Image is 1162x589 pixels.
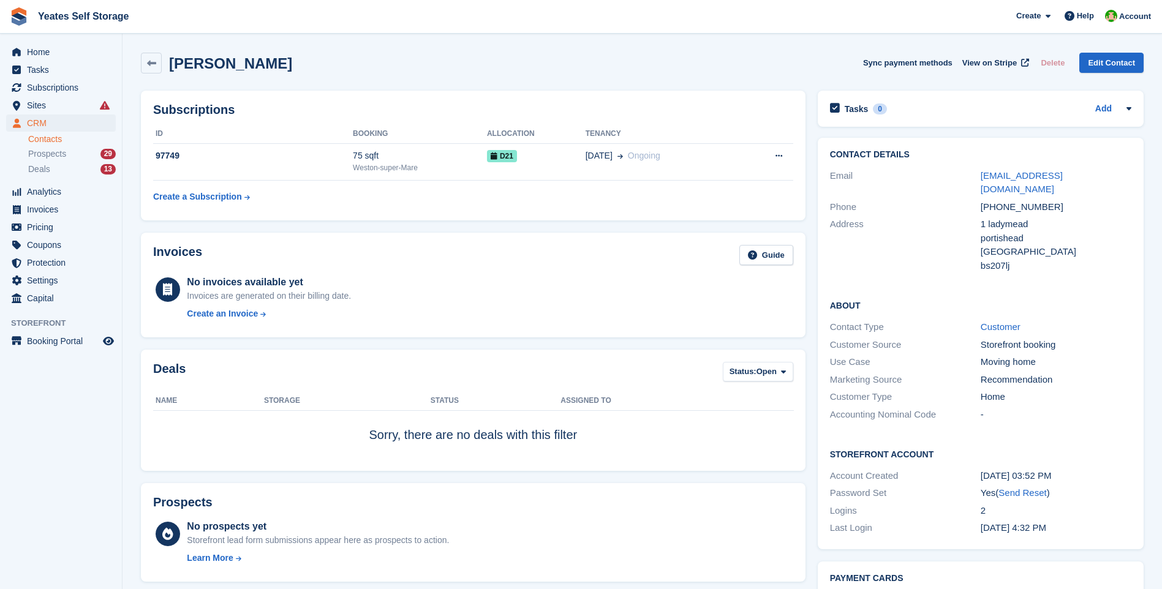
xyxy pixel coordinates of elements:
img: Angela Field [1105,10,1117,22]
div: Create an Invoice [187,307,258,320]
span: View on Stripe [962,57,1017,69]
h2: Subscriptions [153,103,793,117]
div: Weston-super-Mare [353,162,487,173]
div: No prospects yet [187,519,449,534]
span: ( ) [995,487,1049,498]
time: 2025-07-24 15:32:50 UTC [981,522,1046,533]
span: Deals [28,163,50,175]
button: Status: Open [723,362,793,382]
div: 0 [873,103,887,114]
div: Last Login [830,521,981,535]
a: Deals 13 [28,163,116,176]
a: [EMAIL_ADDRESS][DOMAIN_NAME] [981,170,1063,195]
h2: Tasks [845,103,869,114]
div: 75 sqft [353,149,487,162]
th: Booking [353,124,487,144]
a: menu [6,219,116,236]
div: Customer Source [830,338,981,352]
h2: Storefront Account [830,448,1131,460]
th: Tenancy [586,124,740,144]
a: Preview store [101,334,116,348]
span: Sites [27,97,100,114]
span: Account [1119,10,1151,23]
div: Logins [830,504,981,518]
span: Create [1016,10,1041,22]
a: menu [6,61,116,78]
a: Create a Subscription [153,186,250,208]
div: Password Set [830,486,981,500]
th: Status [431,391,561,411]
div: Yes [981,486,1131,500]
span: Protection [27,254,100,271]
div: bs207lj [981,259,1131,273]
span: CRM [27,114,100,132]
div: Use Case [830,355,981,369]
button: Delete [1036,53,1070,73]
span: Tasks [27,61,100,78]
span: Coupons [27,236,100,253]
h2: Prospects [153,495,213,509]
span: Analytics [27,183,100,200]
button: Sync payment methods [863,53,953,73]
a: menu [6,79,116,96]
a: Add [1095,102,1112,116]
div: Storefront booking [981,338,1131,352]
div: 13 [100,164,116,174]
h2: Payment cards [830,574,1131,583]
a: menu [6,272,116,289]
div: [GEOGRAPHIC_DATA] [981,245,1131,259]
i: Smart entry sync failures have occurred [100,100,110,110]
a: Prospects 29 [28,148,116,160]
span: D21 [487,150,517,162]
img: stora-icon-8386f47178a22dfd0bd8f6a31ec36ba5ce8667c1dd55bd0f319d3a0aa187defe.svg [10,7,28,26]
a: menu [6,43,116,61]
a: menu [6,332,116,350]
div: - [981,408,1131,422]
a: View on Stripe [957,53,1032,73]
div: Home [981,390,1131,404]
div: Marketing Source [830,373,981,387]
div: Learn More [187,552,233,565]
a: menu [6,201,116,218]
span: Sorry, there are no deals with this filter [369,428,577,441]
a: menu [6,290,116,307]
span: Settings [27,272,100,289]
a: menu [6,97,116,114]
a: Guide [739,245,793,265]
h2: Contact Details [830,150,1131,160]
div: Customer Type [830,390,981,404]
span: Capital [27,290,100,307]
a: menu [6,114,116,132]
div: [PHONE_NUMBER] [981,200,1131,214]
th: Allocation [487,124,586,144]
div: Accounting Nominal Code [830,408,981,422]
a: menu [6,183,116,200]
th: Assigned to [560,391,793,411]
span: Home [27,43,100,61]
h2: Invoices [153,245,202,265]
span: Status: [730,366,756,378]
div: portishead [981,231,1131,246]
a: Learn More [187,552,449,565]
span: Invoices [27,201,100,218]
div: 97749 [153,149,353,162]
span: Help [1077,10,1094,22]
span: Storefront [11,317,122,329]
div: 29 [100,149,116,159]
th: Storage [264,391,431,411]
span: [DATE] [586,149,613,162]
div: 1 ladymead [981,217,1131,231]
span: Open [756,366,777,378]
div: Moving home [981,355,1131,369]
a: Send Reset [998,487,1046,498]
div: Storefront lead form submissions appear here as prospects to action. [187,534,449,547]
th: Name [153,391,264,411]
a: Contacts [28,133,116,145]
span: Subscriptions [27,79,100,96]
div: Email [830,169,981,197]
h2: [PERSON_NAME] [169,55,292,72]
div: Contact Type [830,320,981,334]
div: Account Created [830,469,981,483]
a: menu [6,254,116,271]
span: Ongoing [628,151,660,160]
